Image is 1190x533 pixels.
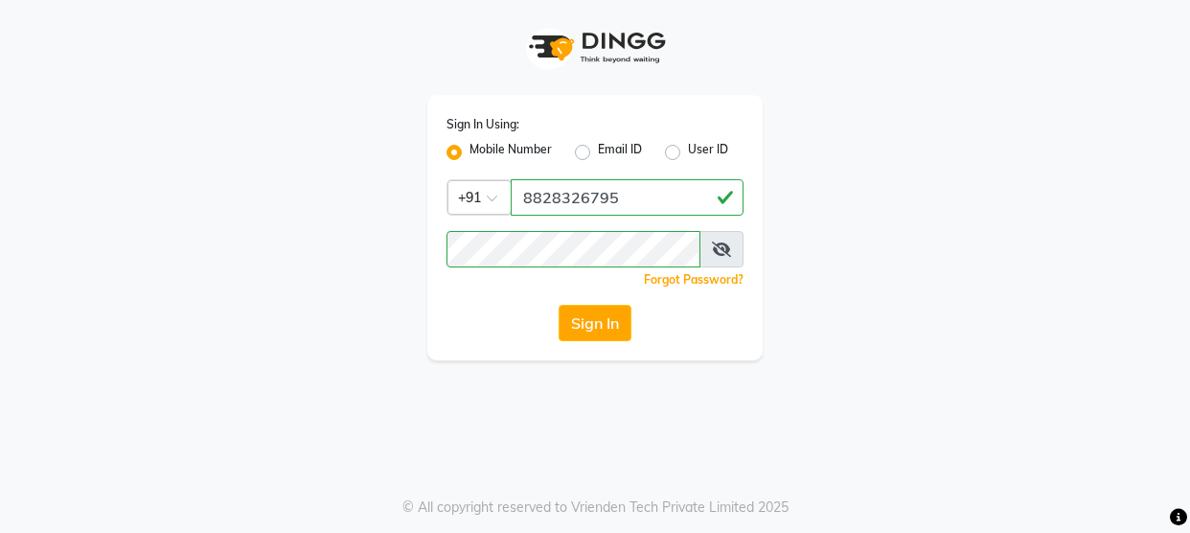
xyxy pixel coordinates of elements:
label: Mobile Number [469,141,552,164]
label: Sign In Using: [446,116,519,133]
label: User ID [688,141,728,164]
input: Username [511,179,744,216]
img: logo1.svg [518,19,672,76]
a: Forgot Password? [644,272,744,287]
input: Username [446,231,700,267]
label: Email ID [598,141,642,164]
button: Sign In [559,305,631,341]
